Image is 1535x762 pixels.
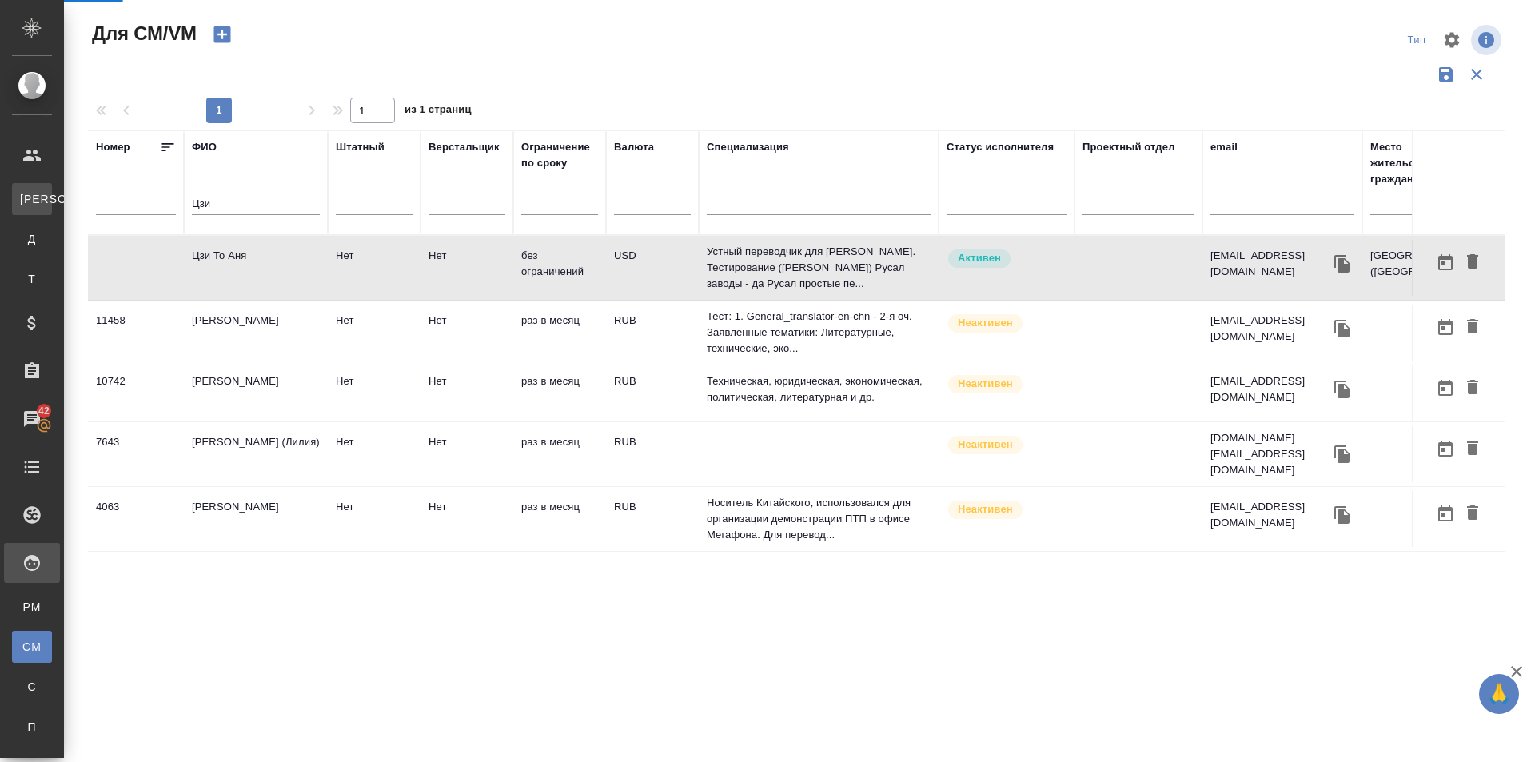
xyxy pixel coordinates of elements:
[513,491,606,547] td: раз в месяц
[1210,139,1238,155] div: email
[328,240,421,296] td: Нет
[1210,373,1330,405] p: [EMAIL_ADDRESS][DOMAIN_NAME]
[606,240,699,296] td: USD
[12,671,52,703] a: С
[707,139,789,155] div: Специализация
[336,139,385,155] div: Штатный
[947,248,1067,269] div: Рядовой исполнитель: назначай с учетом рейтинга
[20,191,44,207] span: [PERSON_NAME]
[421,365,513,421] td: Нет
[1330,317,1354,341] button: Скопировать
[707,309,931,357] p: Тест: 1. General_translator-en-chn - 2-я оч. Заявленные тематики: Литературные, технические, эко...
[1082,139,1175,155] div: Проектный отдел
[1432,373,1459,403] button: Открыть календарь загрузки
[421,305,513,361] td: Нет
[20,599,44,615] span: PM
[1459,434,1486,464] button: Удалить
[328,491,421,547] td: Нет
[184,240,328,296] td: Цзи То Аня
[513,240,606,296] td: без ограничений
[947,313,1067,334] div: Наши пути разошлись: исполнитель с нами не работает
[947,499,1067,521] div: Наши пути разошлись: исполнитель с нами не работает
[12,591,52,623] a: PM
[328,365,421,421] td: Нет
[96,139,130,155] div: Номер
[12,263,52,295] a: Т
[12,183,52,215] a: [PERSON_NAME]
[1432,499,1459,529] button: Открыть календарь загрузки
[1432,313,1459,342] button: Открыть календарь загрузки
[20,231,44,247] span: Д
[203,21,241,48] button: Создать
[1459,313,1486,342] button: Удалить
[1370,139,1498,187] div: Место жительства(Город), гражданство
[192,139,217,155] div: ФИО
[947,434,1067,456] div: Наши пути разошлись: исполнитель с нами не работает
[707,373,931,405] p: Техническая, юридическая, экономическая, политическая, литературная и др.
[958,250,1001,266] p: Активен
[1210,248,1330,280] p: [EMAIL_ADDRESS][DOMAIN_NAME]
[1330,377,1354,401] button: Скопировать
[328,426,421,482] td: Нет
[1459,499,1486,529] button: Удалить
[1459,373,1486,403] button: Удалить
[606,305,699,361] td: RUB
[88,305,184,361] td: 11458
[513,305,606,361] td: раз в месяц
[606,491,699,547] td: RUB
[1330,503,1354,527] button: Скопировать
[20,271,44,287] span: Т
[421,240,513,296] td: Нет
[1210,313,1330,345] p: [EMAIL_ADDRESS][DOMAIN_NAME]
[1431,59,1461,90] button: Сохранить фильтры
[958,437,1013,453] p: Неактивен
[1479,674,1519,714] button: 🙏
[1401,28,1433,53] div: split button
[88,365,184,421] td: 10742
[958,315,1013,331] p: Неактивен
[29,403,59,419] span: 42
[20,719,44,735] span: П
[1210,430,1330,478] p: [DOMAIN_NAME][EMAIL_ADDRESS][DOMAIN_NAME]
[1432,248,1459,277] button: Открыть календарь загрузки
[1433,21,1471,59] span: Настроить таблицу
[1330,442,1354,466] button: Скопировать
[12,711,52,743] a: П
[1330,252,1354,276] button: Скопировать
[429,139,500,155] div: Верстальщик
[12,223,52,255] a: Д
[184,305,328,361] td: [PERSON_NAME]
[421,491,513,547] td: Нет
[606,426,699,482] td: RUB
[614,139,654,155] div: Валюта
[184,426,328,482] td: [PERSON_NAME] (Лилия)
[1459,248,1486,277] button: Удалить
[606,365,699,421] td: RUB
[1362,240,1506,296] td: [GEOGRAPHIC_DATA] ([GEOGRAPHIC_DATA])
[513,426,606,482] td: раз в месяц
[947,139,1054,155] div: Статус исполнителя
[1432,434,1459,464] button: Открыть календарь загрузки
[184,365,328,421] td: [PERSON_NAME]
[20,679,44,695] span: С
[1471,25,1505,55] span: Посмотреть информацию
[328,305,421,361] td: Нет
[521,139,598,171] div: Ограничение по сроку
[88,426,184,482] td: 7643
[88,21,197,46] span: Для СМ/VM
[947,373,1067,395] div: Наши пути разошлись: исполнитель с нами не работает
[405,100,472,123] span: из 1 страниц
[421,426,513,482] td: Нет
[1485,677,1513,711] span: 🙏
[184,491,328,547] td: [PERSON_NAME]
[958,376,1013,392] p: Неактивен
[12,631,52,663] a: CM
[20,639,44,655] span: CM
[4,399,60,439] a: 42
[707,495,931,543] p: Носитель Китайского, использовался для организации демонстрации ПТП в офисе Мегафона. Для перевод...
[958,501,1013,517] p: Неактивен
[88,491,184,547] td: 4063
[513,365,606,421] td: раз в месяц
[1210,499,1330,531] p: [EMAIL_ADDRESS][DOMAIN_NAME]
[707,244,931,292] p: Устный переводчик для [PERSON_NAME]. Тестирование ([PERSON_NAME]) Русал заводы - да Русал простые...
